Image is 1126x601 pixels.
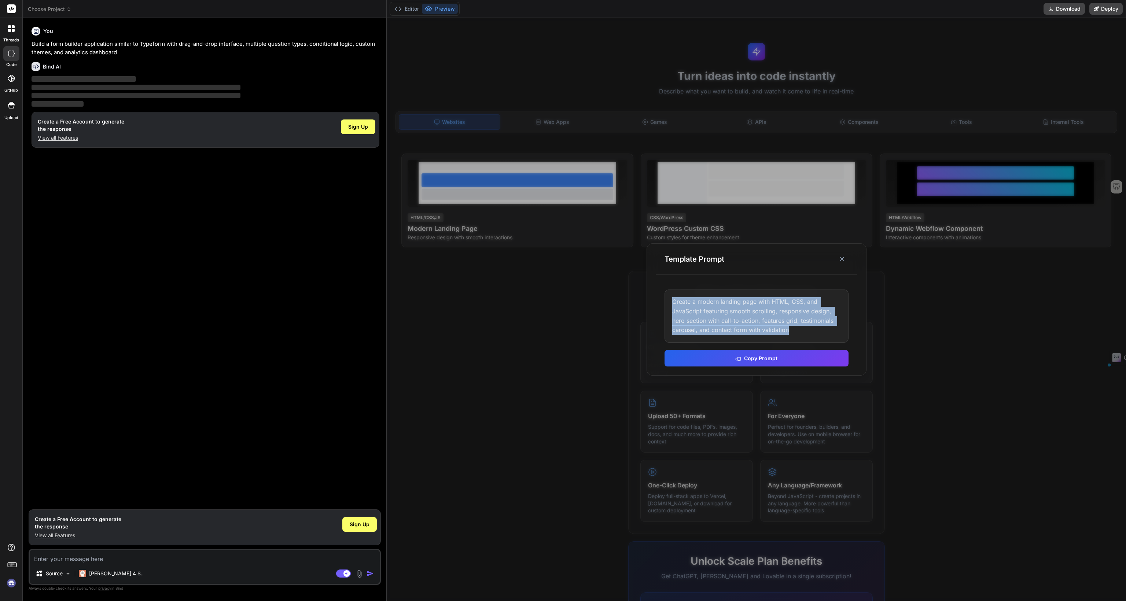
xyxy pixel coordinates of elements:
div: Domain: [DOMAIN_NAME] [19,19,81,25]
span: Sign Up [348,123,368,130]
button: Editor [391,4,422,14]
img: attachment [355,569,364,578]
img: icon [367,570,374,577]
span: ‌ [32,101,84,107]
div: v 4.0.25 [21,12,36,18]
div: Domain Overview [28,43,66,48]
div: Create a modern landing page with HTML, CSS, and JavaScript featuring smooth scrolling, responsiv... [665,290,849,342]
h6: Bind AI [43,63,61,70]
p: Always double-check its answers. Your in Bind [29,585,381,592]
span: privacy [98,586,111,590]
h3: Template Prompt [665,254,724,264]
img: website_grey.svg [12,19,18,25]
p: View all Features [38,134,124,141]
div: Keywords by Traffic [81,43,124,48]
h1: Create a Free Account to generate the response [38,118,124,133]
h1: Create a Free Account to generate the response [35,516,121,530]
button: Copy Prompt [665,350,849,366]
span: Choose Project [28,5,71,13]
p: Build a form builder application similar to Typeform with drag-and-drop interface, multiple quest... [32,40,379,56]
label: threads [3,37,19,43]
button: Deploy [1089,3,1123,15]
img: logo_orange.svg [12,12,18,18]
p: [PERSON_NAME] 4 S.. [89,570,144,577]
img: tab_domain_overview_orange.svg [20,43,26,48]
img: Pick Models [65,571,71,577]
button: Preview [422,4,458,14]
h6: You [43,27,53,35]
span: ‌ [32,76,136,82]
p: View all Features [35,532,121,539]
img: signin [5,577,18,589]
span: Sign Up [350,521,369,528]
label: GitHub [4,87,18,93]
img: Claude 4 Sonnet [79,570,86,577]
span: ‌ [32,93,240,98]
button: Download [1044,3,1085,15]
label: code [6,62,16,68]
p: Source [46,570,63,577]
span: ‌ [32,85,240,90]
label: Upload [4,115,18,121]
img: tab_keywords_by_traffic_grey.svg [73,43,79,48]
